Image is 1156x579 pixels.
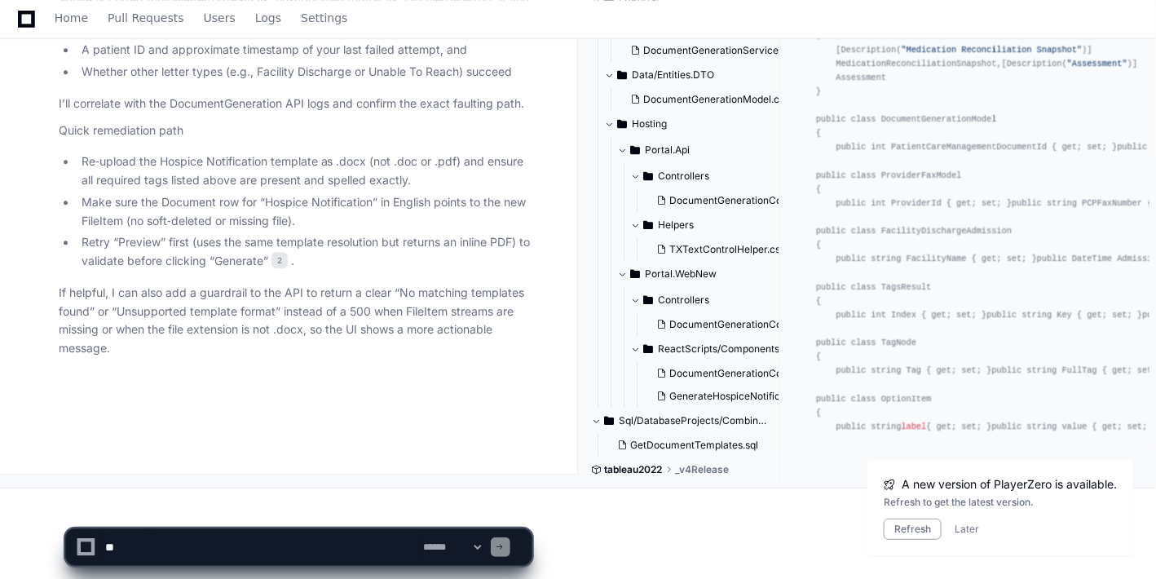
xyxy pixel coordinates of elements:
span: tableau2022 [604,463,662,476]
svg: Directory [630,264,640,284]
svg: Directory [604,411,614,431]
button: ReactScripts/Components/DocumentGeneration [630,336,806,362]
span: Pull Requests [108,13,183,23]
span: label [901,422,926,431]
span: DocumentGenerationController.cs [669,318,827,331]
button: TXTextControlHelper.cs [650,238,796,261]
span: "Medication Reconciliation Snapshot" [901,44,1082,54]
svg: Directory [643,166,653,186]
span: DocumentGenerationModel.cs [643,93,784,106]
span: ; set; } [996,254,1036,263]
span: ; set; } [946,310,986,320]
button: GetDocumentTemplates.sql [611,434,758,457]
span: DocumentGenerationController.cs [669,194,827,207]
svg: Directory [617,114,627,134]
button: Helpers [630,212,806,238]
button: DocumentGenerationContainer.tsx [650,362,810,385]
span: Data/Entities.DTO [632,69,714,82]
span: Home [55,13,88,23]
span: Logs [255,13,281,23]
button: Sql/DatabaseProjects/CombinedDatabaseNew/transactional/dbo/Stored Procedures [591,408,767,434]
button: Controllers [630,287,806,313]
p: I’ll correlate with the DocumentGeneration API logs and confirm the exact faulting path. [59,95,532,113]
span: Portal.Api [645,144,690,157]
span: Users [204,13,236,23]
span: Sql/DatabaseProjects/CombinedDatabaseNew/transactional/dbo/Stored Procedures [619,414,767,427]
div: Refresh to get the latest version. [884,496,1117,509]
button: Later [955,523,979,536]
button: Hosting [604,111,780,137]
span: Controllers [658,294,709,307]
span: ; set; } [951,422,991,431]
p: If helpful, I can also add a guardrail to the API to return a clear “No matching templates found”... [59,284,532,358]
svg: Directory [630,140,640,160]
span: TXTextControlHelper.cs [669,243,780,256]
li: Retry “Preview” first (uses the same template resolution but returns an inline PDF) to validate b... [77,233,532,271]
button: DocumentGenerationService.cs [624,39,783,62]
svg: Directory [643,215,653,235]
li: Re‑upload the Hospice Notification template as .docx (not .doc or .pdf) and ensure all required t... [77,152,532,190]
span: _v4Release [675,463,729,476]
span: Controllers [658,170,709,183]
button: Data/Entities.DTO [604,62,780,88]
span: , [996,59,1001,69]
button: Controllers [630,163,806,189]
span: GetDocumentTemplates.sql [630,439,758,452]
button: Portal.Api [617,137,793,163]
span: Portal.WebNew [645,267,717,281]
button: Portal.WebNew [617,261,793,287]
span: ; set; } [1077,142,1117,152]
span: Settings [301,13,347,23]
svg: Directory [643,290,653,310]
span: GenerateHospiceNotification.tsx [669,390,819,403]
li: A patient ID and approximate timestamp of your last failed attempt, and [77,41,532,60]
span: A new version of PlayerZero is available. [902,476,1117,493]
li: Whether other letter types (e.g., Facility Discharge or Unable To Reach) succeed [77,63,532,82]
svg: Directory [643,339,653,359]
button: GenerateHospiceNotification.tsx [650,385,810,408]
button: DocumentGenerationController.cs [650,313,810,336]
span: ; set; } [951,365,991,375]
span: ; set; } [1102,310,1142,320]
svg: Directory [617,65,627,85]
span: ; set; } [972,198,1012,208]
span: 2 [271,252,288,268]
button: DocumentGenerationController.cs [650,189,810,212]
span: DocumentGenerationService.cs [643,44,792,57]
li: Make sure the Document row for “Hospice Notification” in English points to the new FileItem (no s... [77,193,532,231]
button: Refresh [884,519,942,540]
span: DocumentGenerationContainer.tsx [669,367,830,380]
button: DocumentGenerationModel.cs [624,88,783,111]
span: "Assessment" [1067,59,1127,69]
span: Helpers [658,219,694,232]
span: Hosting [632,117,667,130]
p: Quick remediation path [59,122,532,140]
span: ReactScripts/Components/DocumentGeneration [658,343,806,356]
